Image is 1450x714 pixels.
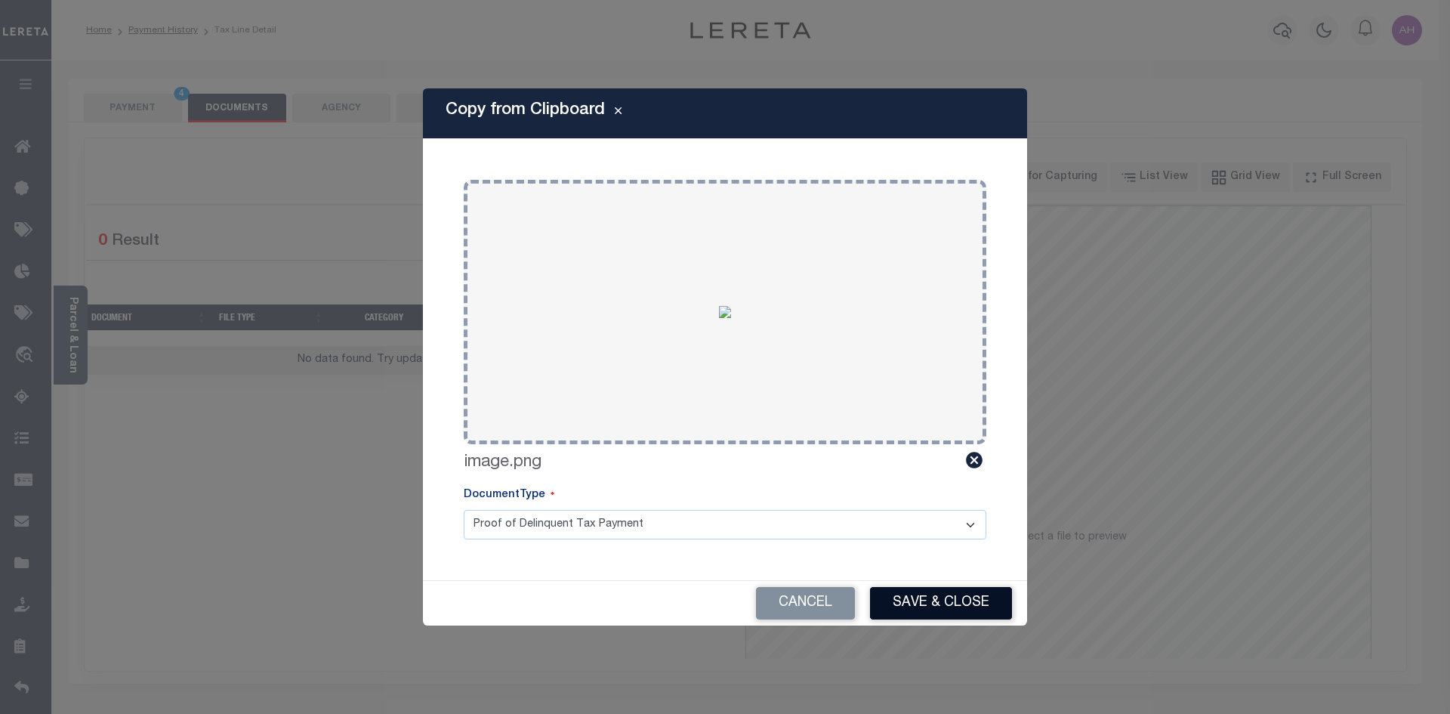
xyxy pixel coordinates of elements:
label: image.png [464,450,541,475]
button: Save & Close [870,587,1012,620]
h5: Copy from Clipboard [446,100,605,120]
button: Close [605,104,631,122]
label: DocumentType [464,487,554,504]
img: acf8f1a2-2507-4720-b82e-777942b2318a [719,306,731,318]
button: Cancel [756,587,855,620]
